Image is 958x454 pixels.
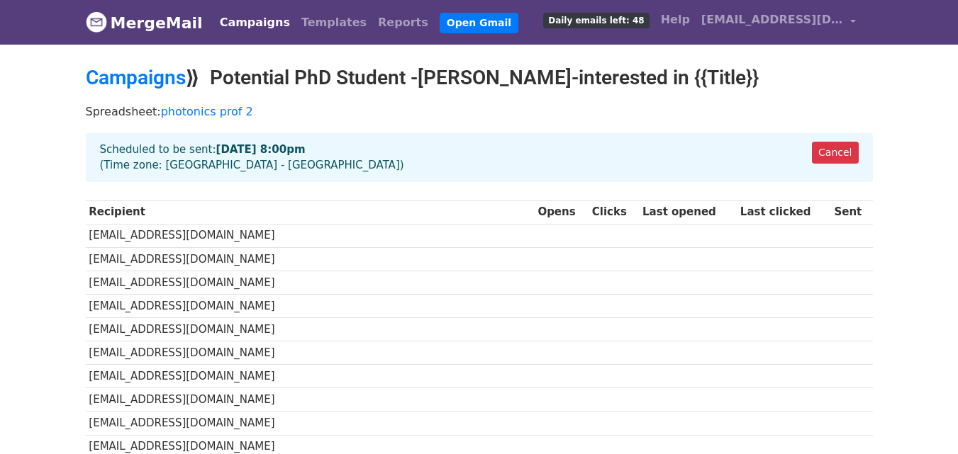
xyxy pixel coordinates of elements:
a: MergeMail [86,8,203,38]
th: Sent [831,200,873,224]
td: [EMAIL_ADDRESS][DOMAIN_NAME] [86,294,535,317]
h2: ⟫ Potential PhD Student -[PERSON_NAME]-interested in {{Title}} [86,66,873,90]
td: [EMAIL_ADDRESS][DOMAIN_NAME] [86,341,535,365]
iframe: Chat Widget [887,386,958,454]
a: Reports [372,8,434,37]
a: Open Gmail [440,13,518,33]
a: Campaigns [86,66,186,89]
span: Daily emails left: 48 [543,13,649,28]
td: [EMAIL_ADDRESS][DOMAIN_NAME] [86,247,535,271]
a: [EMAIL_ADDRESS][DOMAIN_NAME] [696,6,862,39]
a: Daily emails left: 48 [538,6,655,34]
td: [EMAIL_ADDRESS][DOMAIN_NAME] [86,224,535,247]
td: [EMAIL_ADDRESS][DOMAIN_NAME] [86,365,535,388]
a: Help [655,6,696,34]
th: Clicks [589,200,639,224]
div: Scheduled to be sent: (Time zone: [GEOGRAPHIC_DATA] - [GEOGRAPHIC_DATA]) [86,133,873,182]
th: Recipient [86,200,535,224]
a: Cancel [812,142,858,164]
strong: [DATE] 8:00pm [216,143,306,156]
th: Last opened [639,200,737,224]
th: Last clicked [737,200,831,224]
img: MergeMail logo [86,11,107,33]
td: [EMAIL_ADDRESS][DOMAIN_NAME] [86,318,535,341]
span: [EMAIL_ADDRESS][DOMAIN_NAME] [701,11,843,28]
td: [EMAIL_ADDRESS][DOMAIN_NAME] [86,271,535,294]
a: Templates [296,8,372,37]
td: [EMAIL_ADDRESS][DOMAIN_NAME] [86,388,535,412]
a: Campaigns [214,8,296,37]
th: Opens [535,200,589,224]
td: [EMAIL_ADDRESS][DOMAIN_NAME] [86,412,535,435]
a: photonics prof 2 [161,105,253,118]
p: Spreadsheet: [86,104,873,119]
